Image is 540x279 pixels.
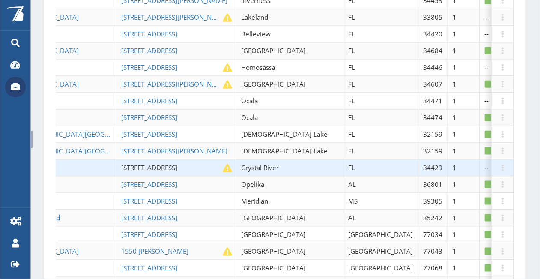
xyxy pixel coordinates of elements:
[121,63,177,72] span: [STREET_ADDRESS]
[423,247,442,255] span: 77043
[121,163,177,172] span: [STREET_ADDRESS]
[121,213,180,222] a: [STREET_ADDRESS]
[121,46,177,55] span: [STREET_ADDRESS]
[453,96,456,105] span: 1
[121,264,177,272] span: [STREET_ADDRESS]
[423,46,442,55] span: 34684
[241,247,306,255] span: [GEOGRAPHIC_DATA]
[121,130,180,138] a: [STREET_ADDRESS]
[121,80,227,88] span: [STREET_ADDRESS][PERSON_NAME]
[423,130,442,138] span: 32159
[121,147,227,155] span: [STREET_ADDRESS][PERSON_NAME]
[453,163,456,172] span: 1
[121,113,180,122] a: [STREET_ADDRESS]
[241,113,258,122] span: Ocala
[453,113,456,122] span: 1
[121,80,222,88] a: [STREET_ADDRESS][PERSON_NAME]
[121,63,180,72] a: [STREET_ADDRESS]
[453,130,456,138] span: 1
[423,213,442,222] span: 35242
[241,63,275,72] span: Homosassa
[453,247,456,255] span: 1
[348,113,355,122] span: FL
[485,163,489,172] span: --
[121,197,180,205] a: [STREET_ADDRESS]
[453,46,456,55] span: 1
[485,46,528,55] span: Completed
[121,197,177,205] span: [STREET_ADDRESS]
[423,80,442,88] span: 34607
[485,230,528,239] span: Completed
[485,147,528,155] span: Completed
[453,197,456,205] span: 1
[423,163,442,172] span: 34429
[241,46,306,55] span: [GEOGRAPHIC_DATA]
[121,247,188,255] span: 1550 [PERSON_NAME]
[121,46,180,55] a: [STREET_ADDRESS]
[423,264,442,272] span: 77068
[348,264,413,272] span: [GEOGRAPHIC_DATA]
[14,147,149,155] span: [DEMOGRAPHIC_DATA][GEOGRAPHIC_DATA]
[485,63,489,72] span: --
[348,13,355,21] span: FL
[14,147,116,155] a: [DEMOGRAPHIC_DATA][GEOGRAPHIC_DATA]
[348,63,355,72] span: FL
[241,80,306,88] span: [GEOGRAPHIC_DATA]
[453,230,456,239] span: 1
[348,80,355,88] span: FL
[121,96,180,105] a: [STREET_ADDRESS]
[121,13,222,21] a: [STREET_ADDRESS][PERSON_NAME]
[14,130,116,138] a: [DEMOGRAPHIC_DATA][GEOGRAPHIC_DATA]
[241,163,279,172] span: Crystal River
[121,30,180,38] a: [STREET_ADDRESS]
[485,130,528,138] span: Completed
[348,96,355,105] span: FL
[453,180,456,189] span: 1
[423,230,442,239] span: 77034
[241,180,264,189] span: Opelika
[348,247,413,255] span: [GEOGRAPHIC_DATA]
[423,113,442,122] span: 34474
[348,46,355,55] span: FL
[348,30,355,38] span: FL
[423,13,442,21] span: 33805
[485,264,528,272] span: Completed
[348,163,355,172] span: FL
[121,130,177,138] span: [STREET_ADDRESS]
[453,13,456,21] span: 1
[241,230,306,239] span: [GEOGRAPHIC_DATA]
[241,96,258,105] span: Ocala
[121,230,177,239] span: [STREET_ADDRESS]
[14,130,149,138] span: [DEMOGRAPHIC_DATA][GEOGRAPHIC_DATA]
[241,13,268,21] span: Lakeland
[485,30,489,38] span: --
[453,63,456,72] span: 1
[423,63,442,72] span: 34446
[453,264,456,272] span: 1
[121,163,180,172] a: [STREET_ADDRESS]
[453,80,456,88] span: 1
[121,247,191,255] a: 1550 [PERSON_NAME]
[241,147,328,155] span: [DEMOGRAPHIC_DATA] Lake
[121,113,177,122] span: [STREET_ADDRESS]
[121,180,177,189] span: [STREET_ADDRESS]
[121,147,230,155] a: [STREET_ADDRESS][PERSON_NAME]
[121,96,177,105] span: [STREET_ADDRESS]
[121,30,177,38] span: [STREET_ADDRESS]
[485,213,528,222] span: Completed
[241,197,268,205] span: Meridian
[423,197,442,205] span: 39305
[121,180,180,189] a: [STREET_ADDRESS]
[423,96,442,105] span: 34471
[485,180,528,189] span: Completed
[423,180,442,189] span: 36801
[485,96,489,105] span: --
[121,213,177,222] span: [STREET_ADDRESS]
[241,30,271,38] span: Belleview
[241,130,328,138] span: [DEMOGRAPHIC_DATA] Lake
[121,230,180,239] a: [STREET_ADDRESS]
[485,197,528,205] span: Completed
[423,30,442,38] span: 34420
[241,264,306,272] span: [GEOGRAPHIC_DATA]
[423,147,442,155] span: 32159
